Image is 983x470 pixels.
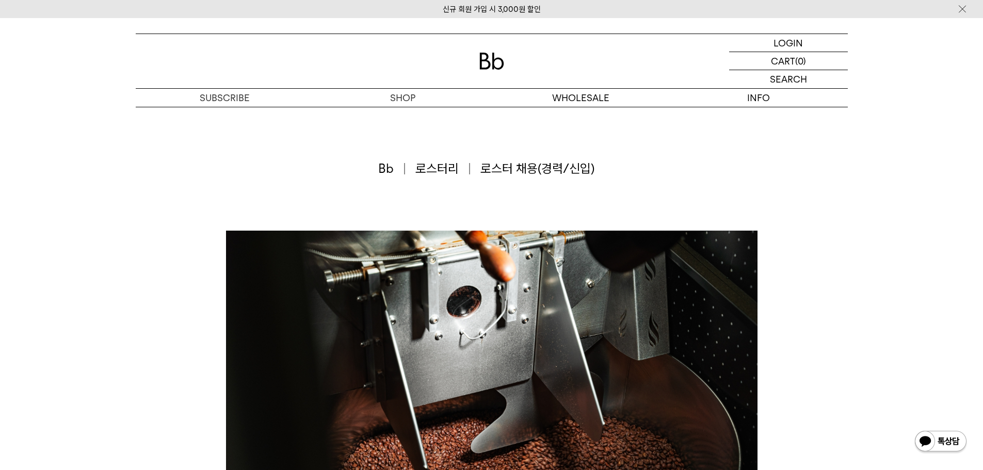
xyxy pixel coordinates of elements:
img: 카카오톡 채널 1:1 채팅 버튼 [914,430,968,455]
p: CART [771,52,795,70]
span: Bb [378,160,405,177]
a: CART (0) [729,52,848,70]
p: LOGIN [773,34,803,52]
p: INFO [670,89,848,107]
a: SUBSCRIBE [136,89,314,107]
p: SEARCH [770,70,807,88]
a: LOGIN [729,34,848,52]
p: (0) [795,52,806,70]
p: WHOLESALE [492,89,670,107]
a: 신규 회원 가입 시 3,000원 할인 [443,5,541,14]
a: SHOP [314,89,492,107]
img: 로고 [479,53,504,70]
span: 로스터 채용(경력/신입) [480,160,594,177]
span: 로스터리 [415,160,470,177]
